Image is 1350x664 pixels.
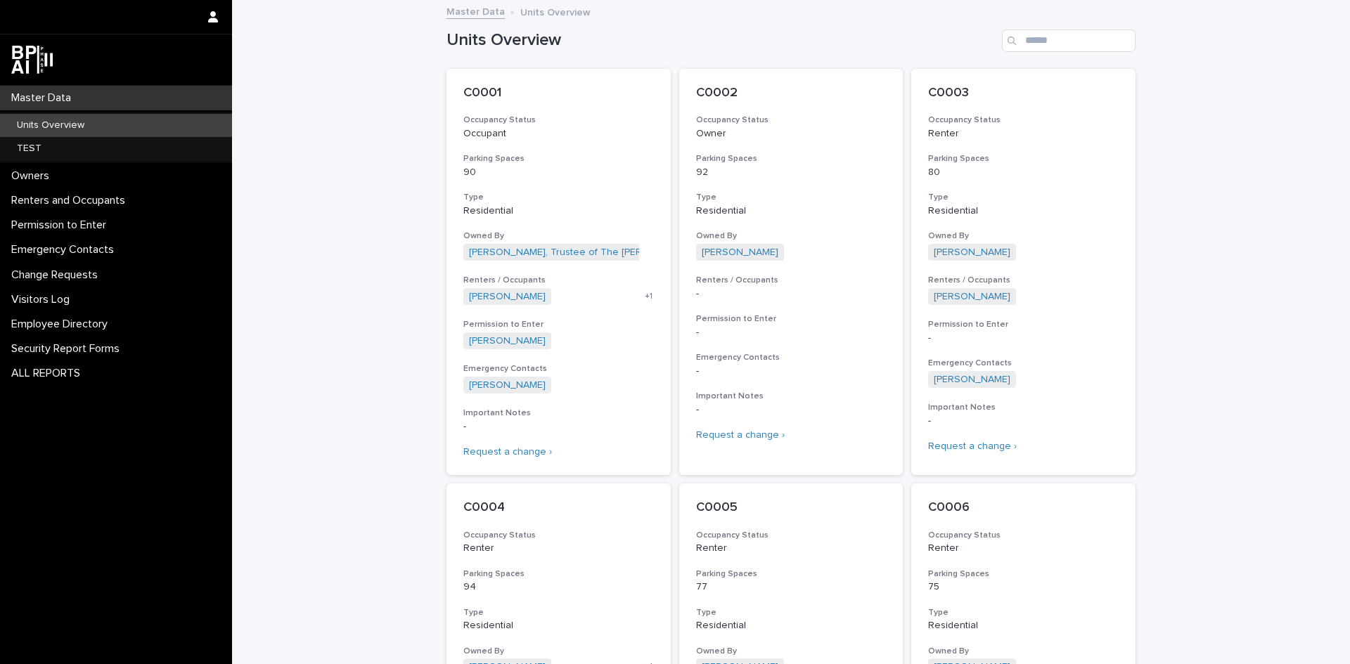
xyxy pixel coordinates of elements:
[6,143,53,155] p: TEST
[469,335,546,347] a: [PERSON_NAME]
[928,115,1119,126] h3: Occupancy Status
[6,318,119,331] p: Employee Directory
[6,194,136,207] p: Renters and Occupants
[928,530,1119,541] h3: Occupancy Status
[928,441,1017,451] a: Request a change ›
[463,192,654,203] h3: Type
[11,46,53,74] img: dwgmcNfxSF6WIOOXiGgu
[463,620,654,632] p: Residential
[696,128,887,140] p: Owner
[928,205,1119,217] p: Residential
[463,115,654,126] h3: Occupancy Status
[463,500,654,516] p: C0004
[463,86,654,101] p: C0001
[928,568,1119,580] h3: Parking Spaces
[928,128,1119,140] p: Renter
[463,128,654,140] p: Occupant
[6,243,125,256] p: Emergency Contacts
[463,646,654,657] h3: Owned By
[696,86,887,101] p: C0002
[911,69,1136,475] a: C0003Occupancy StatusRenterParking Spaces80TypeResidentialOwned By[PERSON_NAME] Renters / Occupan...
[6,219,117,232] p: Permission to Enter
[446,30,996,51] h1: Units Overview
[928,646,1119,657] h3: Owned By
[696,542,887,554] p: Renter
[6,119,96,131] p: Units Overview
[463,581,654,593] p: 94
[696,607,887,618] h3: Type
[928,192,1119,203] h3: Type
[928,607,1119,618] h3: Type
[928,500,1119,516] p: C0006
[463,167,654,178] p: 90
[696,365,887,377] p: -
[928,167,1119,178] p: 80
[928,86,1119,101] p: C0003
[6,293,81,306] p: Visitors Log
[469,379,546,391] a: [PERSON_NAME]
[463,408,654,419] h3: Important Notes
[696,153,887,164] h3: Parking Spaces
[696,167,887,178] p: 92
[934,291,1010,303] a: [PERSON_NAME]
[928,581,1119,593] p: 75
[696,327,887,339] p: -
[6,91,82,105] p: Master Data
[928,542,1119,554] p: Renter
[446,3,505,19] a: Master Data
[702,247,778,259] a: [PERSON_NAME]
[446,69,671,475] a: C0001Occupancy StatusOccupantParking Spaces90TypeResidentialOwned By[PERSON_NAME], Trustee of The...
[696,430,785,440] a: Request a change ›
[463,319,654,330] h3: Permission to Enter
[696,115,887,126] h3: Occupancy Status
[696,404,887,416] p: -
[934,374,1010,386] a: [PERSON_NAME]
[6,367,91,380] p: ALL REPORTS
[6,169,60,183] p: Owners
[469,291,546,303] a: [PERSON_NAME]
[696,620,887,632] p: Residential
[696,646,887,657] h3: Owned By
[463,153,654,164] h3: Parking Spaces
[463,205,654,217] p: Residential
[928,153,1119,164] h3: Parking Spaces
[928,415,1119,427] p: -
[463,230,654,242] h3: Owned By
[928,620,1119,632] p: Residential
[696,568,887,580] h3: Parking Spaces
[6,268,109,282] p: Change Requests
[696,313,887,325] h3: Permission to Enter
[679,69,904,475] a: C0002Occupancy StatusOwnerParking Spaces92TypeResidentialOwned By[PERSON_NAME] Renters / Occupant...
[463,275,654,286] h3: Renters / Occupants
[696,275,887,286] h3: Renters / Occupants
[463,542,654,554] p: Renter
[696,230,887,242] h3: Owned By
[696,192,887,203] h3: Type
[928,319,1119,330] h3: Permission to Enter
[645,292,652,301] span: + 1
[463,421,654,433] p: -
[928,332,1119,344] p: -
[928,402,1119,413] h3: Important Notes
[6,342,131,356] p: Security Report Forms
[696,205,887,217] p: Residential
[928,358,1119,369] h3: Emergency Contacts
[469,247,836,259] a: [PERSON_NAME], Trustee of The [PERSON_NAME] Revocable Trust dated [DATE]
[696,352,887,363] h3: Emergency Contacts
[696,288,887,300] p: -
[463,447,552,457] a: Request a change ›
[463,607,654,618] h3: Type
[1002,30,1136,52] input: Search
[928,230,1119,242] h3: Owned By
[463,363,654,375] h3: Emergency Contacts
[463,568,654,580] h3: Parking Spaces
[463,530,654,541] h3: Occupancy Status
[520,4,591,19] p: Units Overview
[696,530,887,541] h3: Occupancy Status
[934,247,1010,259] a: [PERSON_NAME]
[928,275,1119,286] h3: Renters / Occupants
[696,500,887,516] p: C0005
[696,391,887,402] h3: Important Notes
[696,581,887,593] p: 77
